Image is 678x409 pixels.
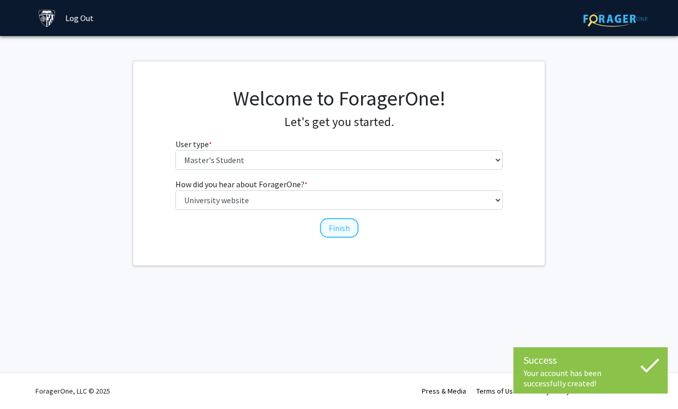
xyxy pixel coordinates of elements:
[175,178,308,190] label: How did you hear about ForagerOne?
[422,386,466,396] a: Press & Media
[175,115,503,130] h4: Let's get you started.
[524,368,657,388] div: Your account has been successfully created!
[175,138,212,150] label: User type
[35,373,110,409] div: ForagerOne, LLC © 2025
[320,218,359,238] button: Finish
[175,86,503,111] h1: Welcome to ForagerOne!
[583,11,648,27] img: ForagerOne Logo
[38,9,56,27] img: Johns Hopkins University Logo
[476,386,517,396] a: Terms of Use
[8,363,44,401] iframe: Chat
[524,352,657,368] div: Success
